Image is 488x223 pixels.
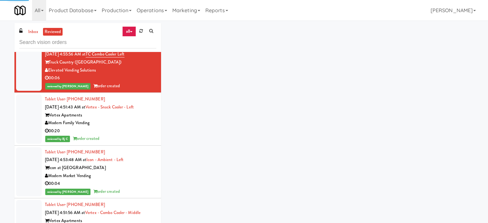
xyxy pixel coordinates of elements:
[45,172,156,180] div: Modern Market Vending
[19,37,156,48] input: Search vision orders
[27,28,40,36] a: inbox
[45,66,156,74] div: Elevated Vending Solutions
[45,202,105,208] a: Tablet User· [PHONE_NUMBER]
[45,180,156,188] div: 00:04
[122,26,136,37] a: all
[85,210,141,216] a: Vertex - Combo Cooler - Middle
[45,74,156,82] div: 00:06
[65,96,105,102] span: · [PHONE_NUMBER]
[45,119,156,127] div: Modern Family Vending
[45,83,90,90] span: reviewed by [PERSON_NAME]
[14,40,161,93] li: Tablet User· [PHONE_NUMBER][DATE] 4:55:56 AM atTC Combo Cooler LeftTruck Country ([GEOGRAPHIC_DAT...
[65,149,105,155] span: · [PHONE_NUMBER]
[65,202,105,208] span: · [PHONE_NUMBER]
[45,58,156,66] div: Truck Country ([GEOGRAPHIC_DATA])
[45,157,86,163] span: [DATE] 4:53:48 AM at
[86,51,124,57] a: TC Combo Cooler Left
[14,5,26,16] img: Micromart
[93,188,120,194] span: order created
[86,157,124,163] a: Icon - Ambient - Left
[73,135,99,142] span: order created
[14,93,161,146] li: Tablet User· [PHONE_NUMBER][DATE] 4:51:43 AM atVertex - Snack Cooler - LeftVertex ApartmentsModer...
[45,51,86,57] span: [DATE] 4:55:56 AM at
[45,127,156,135] div: 00:20
[43,28,63,36] a: reviewed
[45,149,105,155] a: Tablet User· [PHONE_NUMBER]
[14,146,161,199] li: Tablet User· [PHONE_NUMBER][DATE] 4:53:48 AM atIcon - Ambient - LeftIcon at [GEOGRAPHIC_DATA]Mode...
[45,96,105,102] a: Tablet User· [PHONE_NUMBER]
[45,136,70,142] span: reviewed by Bj C
[45,189,90,195] span: reviewed by [PERSON_NAME]
[93,83,120,89] span: order created
[45,164,156,172] div: Icon at [GEOGRAPHIC_DATA]
[85,104,134,110] a: Vertex - Snack Cooler - Left
[45,210,85,216] span: [DATE] 4:51:56 AM at
[45,111,156,119] div: Vertex Apartments
[45,104,85,110] span: [DATE] 4:51:43 AM at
